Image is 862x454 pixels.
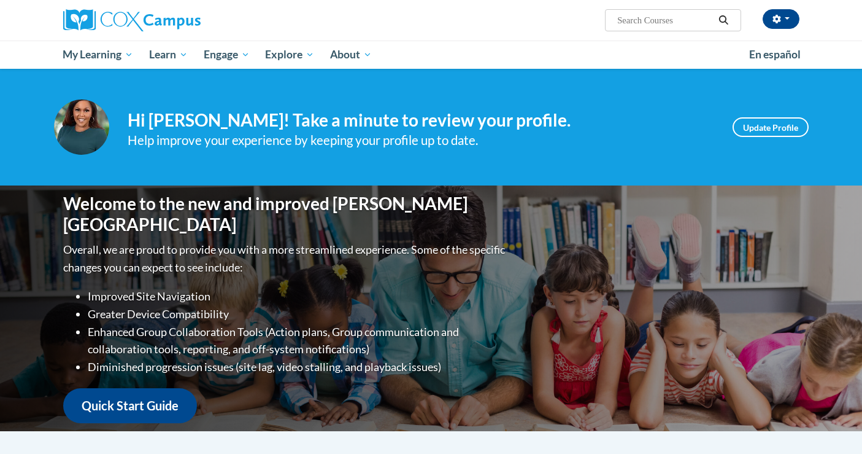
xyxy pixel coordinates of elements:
[322,41,380,69] a: About
[128,130,714,151] div: Help improve your experience by keeping your profile up to date.
[63,388,197,423] a: Quick Start Guide
[45,41,818,69] div: Main menu
[141,41,196,69] a: Learn
[714,13,733,28] button: Search
[149,47,188,62] span: Learn
[330,47,372,62] span: About
[265,47,314,62] span: Explore
[257,41,322,69] a: Explore
[763,9,799,29] button: Account Settings
[88,305,508,323] li: Greater Device Compatibility
[54,100,109,155] img: Profile Image
[616,13,714,28] input: Search Courses
[88,288,508,305] li: Improved Site Navigation
[63,9,201,31] img: Cox Campus
[63,9,296,31] a: Cox Campus
[88,323,508,359] li: Enhanced Group Collaboration Tools (Action plans, Group communication and collaboration tools, re...
[741,42,809,68] a: En español
[55,41,142,69] a: My Learning
[63,194,508,235] h1: Welcome to the new and improved [PERSON_NAME][GEOGRAPHIC_DATA]
[196,41,258,69] a: Engage
[88,358,508,376] li: Diminished progression issues (site lag, video stalling, and playback issues)
[128,110,714,131] h4: Hi [PERSON_NAME]! Take a minute to review your profile.
[63,241,508,276] p: Overall, we are proud to provide you with a more streamlined experience. Some of the specific cha...
[749,48,801,61] span: En español
[63,47,133,62] span: My Learning
[204,47,250,62] span: Engage
[733,117,809,137] a: Update Profile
